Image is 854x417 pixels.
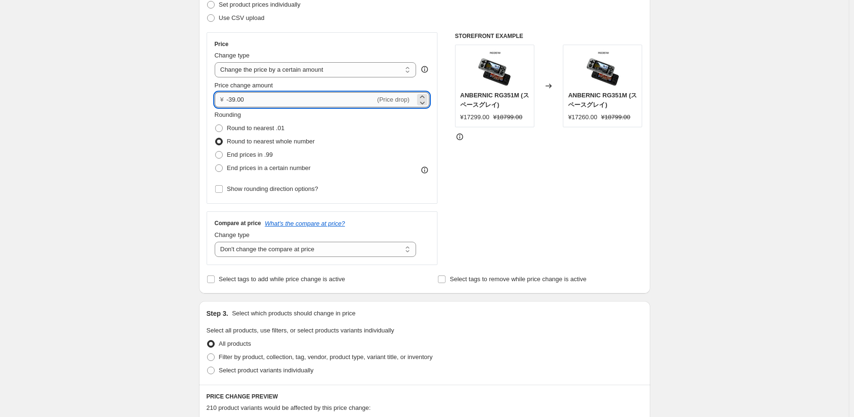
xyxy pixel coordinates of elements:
[207,404,371,411] span: 210 product variants would be affected by this price change:
[584,50,622,88] img: e2211f4b5504c3149c80a6d555d93e11_80x.jpg
[219,340,251,347] span: All products
[455,32,643,40] h6: STOREFRONT EXAMPLE
[227,138,315,145] span: Round to nearest whole number
[232,309,355,318] p: Select which products should change in price
[215,82,273,89] span: Price change amount
[207,309,228,318] h2: Step 3.
[219,1,301,8] span: Set product prices individually
[568,113,597,122] div: ¥17260.00
[207,327,394,334] span: Select all products, use filters, or select products variants individually
[219,353,433,360] span: Filter by product, collection, tag, vendor, product type, variant title, or inventory
[227,164,311,171] span: End prices in a certain number
[215,219,261,227] h3: Compare at price
[227,151,273,158] span: End prices in .99
[220,96,224,103] span: ¥
[568,92,637,108] span: ANBERNIC RG351M (スペースグレイ)
[460,113,489,122] div: ¥17299.00
[450,275,587,283] span: Select tags to remove while price change is active
[377,96,409,103] span: (Price drop)
[460,92,529,108] span: ANBERNIC RG351M (スペースグレイ)
[219,367,313,374] span: Select product variants individually
[493,113,522,122] strike: ¥18799.00
[475,50,513,88] img: e2211f4b5504c3149c80a6d555d93e11_80x.jpg
[215,40,228,48] h3: Price
[215,111,241,118] span: Rounding
[219,275,345,283] span: Select tags to add while price change is active
[227,92,375,107] input: -10.00
[420,65,429,74] div: help
[215,231,250,238] span: Change type
[215,52,250,59] span: Change type
[207,393,643,400] h6: PRICE CHANGE PREVIEW
[265,220,345,227] button: What's the compare at price?
[219,14,265,21] span: Use CSV upload
[227,185,318,192] span: Show rounding direction options?
[601,113,630,122] strike: ¥18799.00
[227,124,285,132] span: Round to nearest .01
